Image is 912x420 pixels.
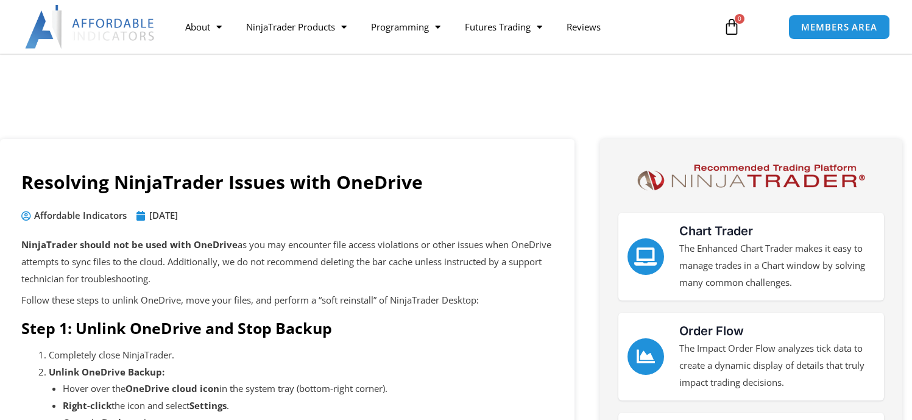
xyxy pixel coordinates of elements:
span: MEMBERS AREA [801,23,877,32]
a: About [173,13,234,41]
a: Order Flow [679,324,744,338]
a: Chart Trader [627,238,664,275]
p: Follow these steps to unlink OneDrive, move your files, and perform a “soft reinstall” of NinjaTr... [21,292,553,309]
a: Reviews [554,13,613,41]
a: Chart Trader [679,224,753,238]
h1: Resolving NinjaTrader Issues with OneDrive [21,169,553,195]
a: 0 [705,9,758,44]
strong: Unlink OneDrive Backup: [49,366,164,378]
a: NinjaTrader Products [234,13,359,41]
a: Programming [359,13,453,41]
a: Futures Trading [453,13,554,41]
strong: Right-click [63,399,111,411]
li: Hover over the in the system tray (bottom-right corner). [63,380,554,397]
a: MEMBERS AREA [788,15,890,40]
a: Order Flow [627,338,664,375]
nav: Menu [173,13,711,41]
p: as you may encounter file access violations or other issues when OneDrive attempts to sync files ... [21,237,553,288]
strong: Settings [189,399,227,411]
li: Completely close NinjaTrader. [49,347,553,364]
strong: OneDrive cloud icon [125,382,219,394]
strong: NinjaTrader should not be used with OneDrive [21,238,238,251]
strong: Step 1: Unlink OneDrive and Stop Backup [21,318,332,338]
img: NinjaTrader Logo | Affordable Indicators – NinjaTrader [632,160,871,194]
p: The Enhanced Chart Trader makes it easy to manage trades in a Chart window by solving many common... [679,240,875,291]
span: Affordable Indicators [31,207,127,224]
time: [DATE] [149,209,178,221]
span: 0 [735,14,744,24]
img: LogoAI | Affordable Indicators – NinjaTrader [25,5,156,49]
p: The Impact Order Flow analyzes tick data to create a dynamic display of details that truly impact... [679,340,875,391]
li: the icon and select . [63,397,554,415]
